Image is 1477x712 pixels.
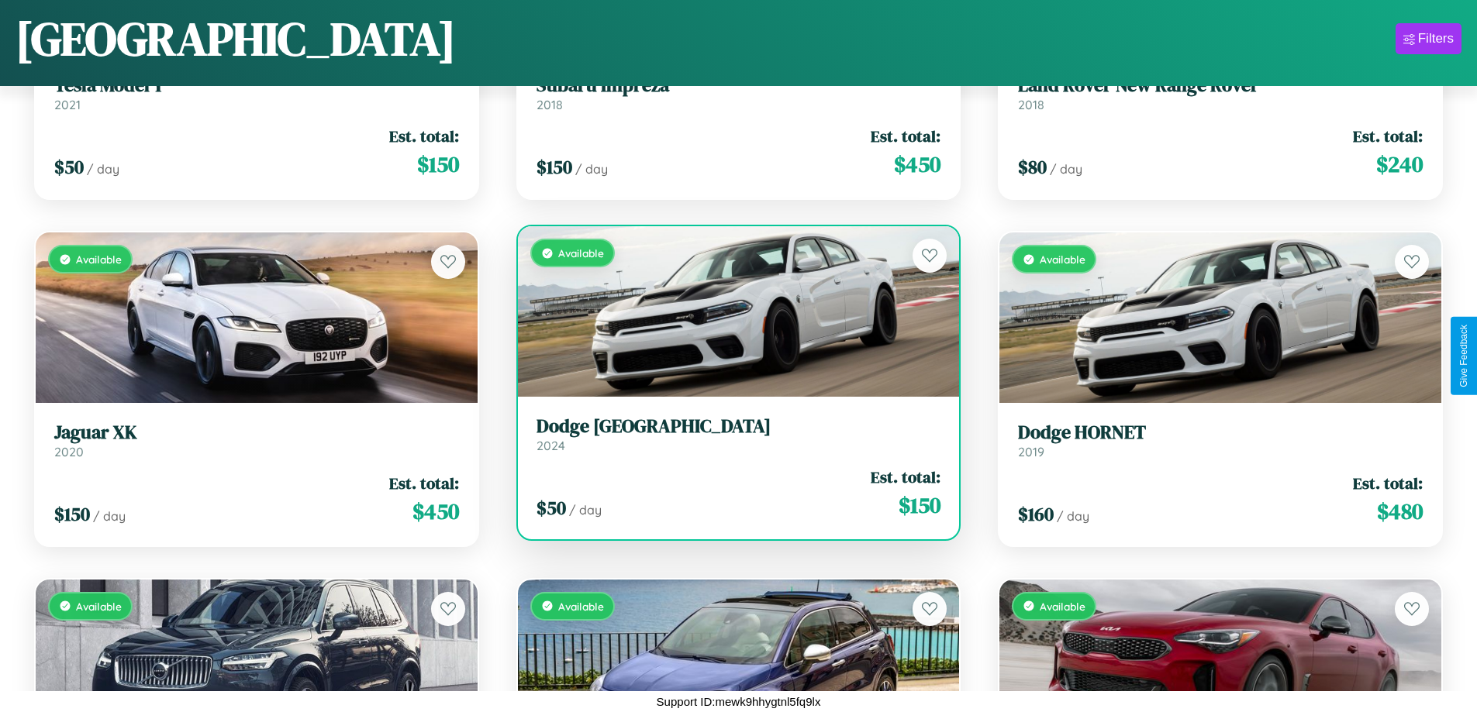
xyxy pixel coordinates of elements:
[54,74,459,97] h3: Tesla Model Y
[1376,149,1423,180] span: $ 240
[871,466,940,488] span: Est. total:
[16,7,456,71] h1: [GEOGRAPHIC_DATA]
[1018,444,1044,459] span: 2019
[1018,97,1044,112] span: 2018
[1018,421,1423,459] a: Dodge HORNET2019
[657,691,821,712] p: Support ID: mewk9hhygtnl5fq9lx
[1050,161,1082,177] span: / day
[537,415,941,453] a: Dodge [GEOGRAPHIC_DATA]2024
[899,490,940,521] span: $ 150
[1018,74,1423,112] a: Land Rover New Range Rover2018
[1018,74,1423,97] h3: Land Rover New Range Rover
[93,508,126,524] span: / day
[1418,31,1454,46] div: Filters
[54,421,459,444] h3: Jaguar XK
[537,74,941,97] h3: Subaru Impreza
[1018,501,1054,527] span: $ 160
[537,415,941,438] h3: Dodge [GEOGRAPHIC_DATA]
[537,97,563,112] span: 2018
[558,600,604,613] span: Available
[537,74,941,112] a: Subaru Impreza2018
[54,74,459,112] a: Tesla Model Y2021
[1458,325,1469,387] div: Give Feedback
[54,154,84,180] span: $ 50
[54,97,81,112] span: 2021
[1396,23,1461,54] button: Filters
[417,149,459,180] span: $ 150
[389,472,459,494] span: Est. total:
[1057,508,1089,524] span: / day
[558,246,604,260] span: Available
[389,125,459,147] span: Est. total:
[76,600,122,613] span: Available
[54,421,459,459] a: Jaguar XK2020
[894,149,940,180] span: $ 450
[1040,253,1085,266] span: Available
[1353,125,1423,147] span: Est. total:
[412,496,459,527] span: $ 450
[76,253,122,266] span: Available
[1040,600,1085,613] span: Available
[871,125,940,147] span: Est. total:
[537,438,565,453] span: 2024
[537,495,566,521] span: $ 50
[87,161,119,177] span: / day
[569,502,602,518] span: / day
[537,154,572,180] span: $ 150
[1377,496,1423,527] span: $ 480
[575,161,608,177] span: / day
[1018,421,1423,444] h3: Dodge HORNET
[1018,154,1047,180] span: $ 80
[54,501,90,527] span: $ 150
[54,444,84,459] span: 2020
[1353,472,1423,494] span: Est. total:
